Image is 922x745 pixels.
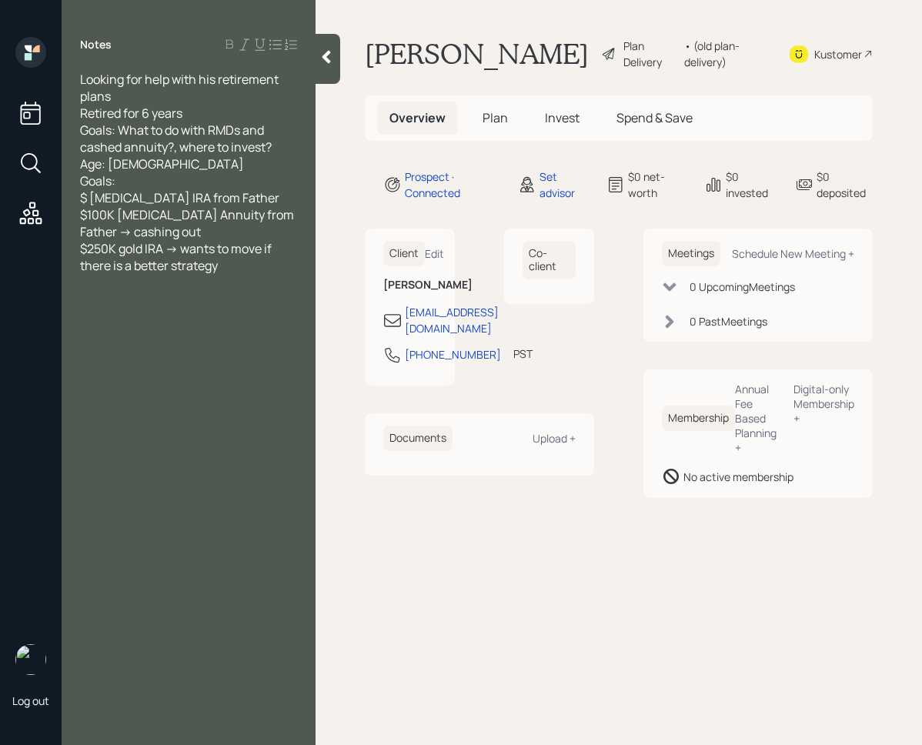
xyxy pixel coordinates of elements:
div: $0 invested [726,169,776,201]
div: Set advisor [540,169,588,201]
span: Invest [545,109,580,126]
div: Schedule New Meeting + [732,246,854,261]
div: • (old plan-delivery) [684,38,770,70]
div: No active membership [683,469,793,485]
h6: Documents [383,426,453,451]
span: Overview [389,109,446,126]
span: Retired for 6 years [80,105,182,122]
label: Notes [80,37,112,52]
span: Plan [483,109,508,126]
h6: Co-client [523,241,576,279]
img: retirable_logo.png [15,644,46,675]
div: Edit [425,246,444,261]
div: Digital-only Membership + [793,382,854,426]
span: $100K [MEDICAL_DATA] Annuity from Father -> cashing out [80,206,296,240]
span: $250K gold IRA -> wants to move if there is a better strategy [80,240,274,274]
div: 0 Upcoming Meeting s [690,279,795,295]
div: Prospect · Connected [405,169,499,201]
span: Age: [DEMOGRAPHIC_DATA] [80,155,244,172]
h6: [PERSON_NAME] [383,279,436,292]
div: Upload + [533,431,576,446]
div: Annual Fee Based Planning + [735,382,781,455]
div: [PHONE_NUMBER] [405,346,501,362]
div: [EMAIL_ADDRESS][DOMAIN_NAME] [405,304,499,336]
h6: Client [383,241,425,266]
span: Goals: What to do with RMDs and cashed annuity?, where to invest? [80,122,272,155]
span: $ [MEDICAL_DATA] IRA from Father [80,189,279,206]
div: $0 deposited [817,169,873,201]
div: 0 Past Meeting s [690,313,767,329]
h6: Meetings [662,241,720,266]
div: Kustomer [814,46,862,62]
div: Plan Delivery [623,38,677,70]
span: Goals: [80,172,115,189]
div: $0 net-worth [628,169,686,201]
span: Spend & Save [616,109,693,126]
h1: [PERSON_NAME] [365,37,589,71]
span: Looking for help with his retirement plans [80,71,281,105]
h6: Membership [662,406,735,431]
div: Log out [12,693,49,708]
